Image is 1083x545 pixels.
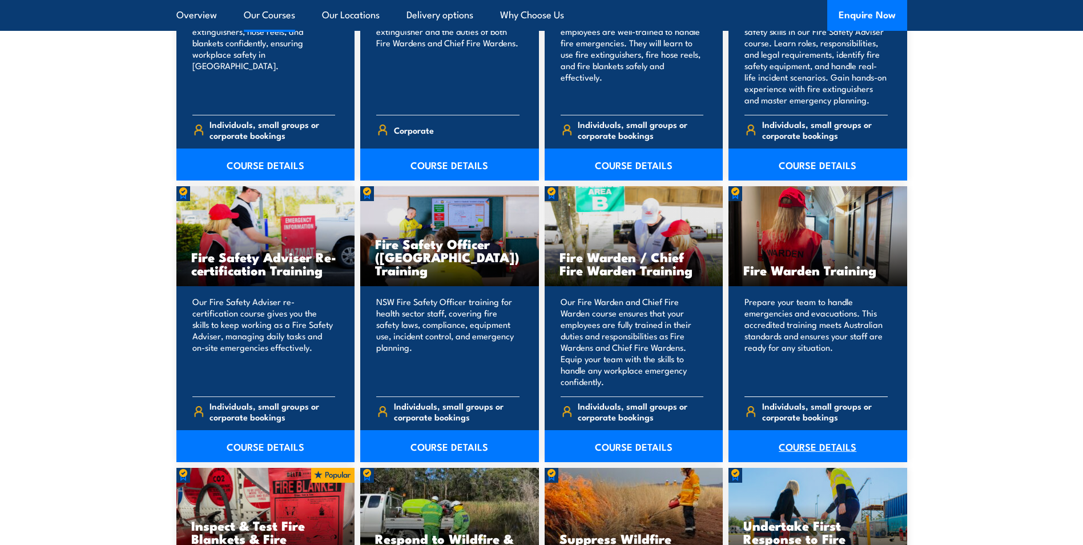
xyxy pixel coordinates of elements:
p: Prepare your team to handle emergencies and evacuations. This accredited training meets Australia... [744,296,888,387]
p: NSW Fire Safety Officer training for health sector staff, covering fire safety laws, compliance, ... [376,296,520,387]
h3: Fire Warden / Chief Fire Warden Training [559,250,708,276]
a: COURSE DETAILS [360,430,539,462]
p: Train your team in essential fire safety. Learn to use fire extinguishers, hose reels, and blanke... [192,3,336,106]
h3: Fire Safety Officer ([GEOGRAPHIC_DATA]) Training [375,237,524,276]
p: Our Fire Warden and Chief Fire Warden course ensures that your employees are fully trained in the... [561,296,704,387]
a: COURSE DETAILS [728,430,907,462]
span: Individuals, small groups or corporate bookings [394,400,520,422]
a: COURSE DETAILS [360,149,539,181]
p: Our Fire Safety Adviser re-certification course gives you the skills to keep working as a Fire Sa... [192,296,336,387]
p: Our Fire Extinguisher and Fire Warden course will ensure your employees are well-trained to handl... [561,3,704,106]
span: Individuals, small groups or corporate bookings [578,119,703,141]
a: COURSE DETAILS [545,430,723,462]
a: COURSE DETAILS [176,149,355,181]
p: Equip your team in [GEOGRAPHIC_DATA] with key fire safety skills in our Fire Safety Adviser cours... [744,3,888,106]
a: COURSE DETAILS [545,149,723,181]
a: COURSE DETAILS [728,149,907,181]
span: Individuals, small groups or corporate bookings [762,119,888,141]
span: Individuals, small groups or corporate bookings [210,119,335,141]
span: Individuals, small groups or corporate bookings [210,400,335,422]
h3: Fire Warden Training [743,263,892,276]
h3: Fire Safety Adviser Re-certification Training [191,250,340,276]
a: COURSE DETAILS [176,430,355,462]
p: Our Fire Combo Awareness Day includes training on how to use a fire extinguisher and the duties o... [376,3,520,106]
span: Corporate [394,121,434,139]
span: Individuals, small groups or corporate bookings [578,400,703,422]
span: Individuals, small groups or corporate bookings [762,400,888,422]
